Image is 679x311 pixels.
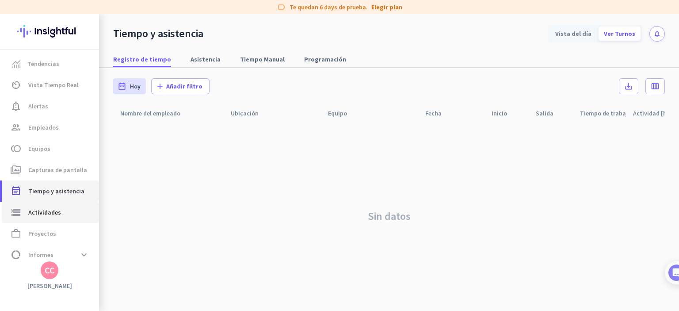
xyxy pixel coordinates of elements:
div: Sin datos [113,122,665,311]
i: add [156,82,164,91]
i: notifications [653,30,661,38]
button: expand_more [76,247,92,263]
a: data_usageInformesexpand_more [2,244,99,265]
i: date_range [118,82,126,91]
button: notifications [649,26,665,42]
a: event_noteTiempo y asistencia [2,180,99,202]
div: Vista del día [550,27,597,41]
i: notification_important [11,101,21,111]
div: Inicio [492,107,518,119]
span: Actividades [28,207,61,218]
span: Empleados [28,122,59,133]
div: Tiempo de trabajo [h] [580,107,626,119]
a: tollEquipos [2,138,99,159]
div: Salida [529,105,573,122]
i: calendar_view_week [651,82,660,91]
div: Equipo [321,105,418,122]
span: Hoy [130,82,141,91]
div: Ver Turnos [599,27,641,41]
img: menu-item [12,60,20,68]
span: Tiempo Manual [240,55,285,64]
i: event_note [11,186,21,196]
a: menu-itemTendencias [2,53,99,74]
span: Capturas de pantalla [28,165,87,175]
i: data_usage [11,250,21,260]
div: Tiempo y asistencia [113,27,203,40]
a: groupEmpleados [2,117,99,138]
i: perm_media [11,165,21,175]
a: Elegir plan [371,3,402,12]
a: notification_importantAlertas [2,96,99,117]
a: av_timerVista Tiempo Real [2,74,99,96]
span: Equipos [28,143,50,154]
span: Añadir filtro [166,82,202,91]
div: Nombre del empleado [113,105,224,122]
i: group [11,122,21,133]
span: Registro de tiempo [113,55,171,64]
div: Fecha [425,107,452,119]
div: Ubicación [224,105,321,122]
span: Programación [304,55,346,64]
img: Insightful logo [17,14,82,49]
button: addAñadir filtro [151,78,210,94]
i: toll [11,143,21,154]
div: CC [45,266,55,275]
a: storageActividades [2,202,99,223]
span: Proyectos [28,228,56,239]
span: Vista Tiempo Real [28,80,79,90]
i: av_timer [11,80,21,90]
i: storage [11,207,21,218]
i: save_alt [624,82,633,91]
span: Asistencia [191,55,221,64]
i: work_outline [11,228,21,239]
span: Tendencias [27,58,59,69]
span: Tiempo y asistencia [28,186,84,196]
button: calendar_view_week [645,78,665,94]
a: perm_mediaCapturas de pantalla [2,159,99,180]
span: Alertas [28,101,48,111]
span: Informes [28,250,53,260]
a: work_outlineProyectos [2,223,99,244]
button: save_alt [619,78,638,94]
i: label [277,3,286,12]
